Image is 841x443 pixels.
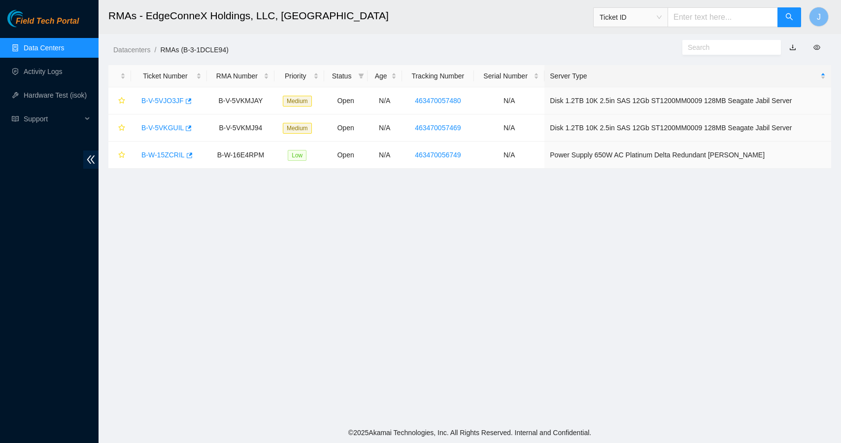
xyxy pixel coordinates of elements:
[324,87,368,114] td: Open
[99,422,841,443] footer: © 2025 Akamai Technologies, Inc. All Rights Reserved. Internal and Confidential.
[24,68,63,75] a: Activity Logs
[368,114,402,142] td: N/A
[113,46,150,54] a: Datacenters
[544,114,831,142] td: Disk 1.2TB 10K 2.5in SAS 12Gb ST1200MM0009 128MB Seagate Jabil Server
[544,142,831,169] td: Power Supply 650W AC Platinum Delta Redundant [PERSON_NAME]
[7,18,79,31] a: Akamai TechnologiesField Tech Portal
[415,151,461,159] a: 463470056749
[474,142,544,169] td: N/A
[688,42,768,53] input: Search
[207,114,274,142] td: B-V-5VKMJ94
[118,97,125,105] span: star
[12,115,19,122] span: read
[283,96,312,107] span: Medium
[356,69,366,83] span: filter
[402,65,474,87] th: Tracking Number
[324,114,368,142] td: Open
[114,93,126,109] button: star
[785,13,793,22] span: search
[7,10,50,27] img: Akamai Technologies
[114,147,126,163] button: star
[368,142,402,169] td: N/A
[358,73,364,79] span: filter
[668,7,778,27] input: Enter text here...
[141,97,184,105] a: B-V-5VJO3JF
[141,151,185,159] a: B-W-15ZCRIL
[415,124,461,132] a: 463470057469
[83,150,99,169] span: double-left
[817,11,821,23] span: J
[16,17,79,26] span: Field Tech Portal
[600,10,662,25] span: Ticket ID
[283,123,312,134] span: Medium
[24,44,64,52] a: Data Centers
[288,150,306,161] span: Low
[114,120,126,136] button: star
[777,7,801,27] button: search
[368,87,402,114] td: N/A
[118,151,125,159] span: star
[324,142,368,169] td: Open
[789,43,796,51] a: download
[782,39,804,55] button: download
[207,87,274,114] td: B-V-5VKMJAY
[544,87,831,114] td: Disk 1.2TB 10K 2.5in SAS 12Gb ST1200MM0009 128MB Seagate Jabil Server
[330,71,354,81] span: Status
[813,44,820,51] span: eye
[118,124,125,132] span: star
[141,124,184,132] a: B-V-5VKGUIL
[154,46,156,54] span: /
[24,109,82,129] span: Support
[207,142,274,169] td: B-W-16E4RPM
[24,91,87,99] a: Hardware Test (isok)
[809,7,829,27] button: J
[160,46,228,54] a: RMAs (B-3-1DCLE94)
[474,114,544,142] td: N/A
[474,87,544,114] td: N/A
[415,97,461,105] a: 463470057480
